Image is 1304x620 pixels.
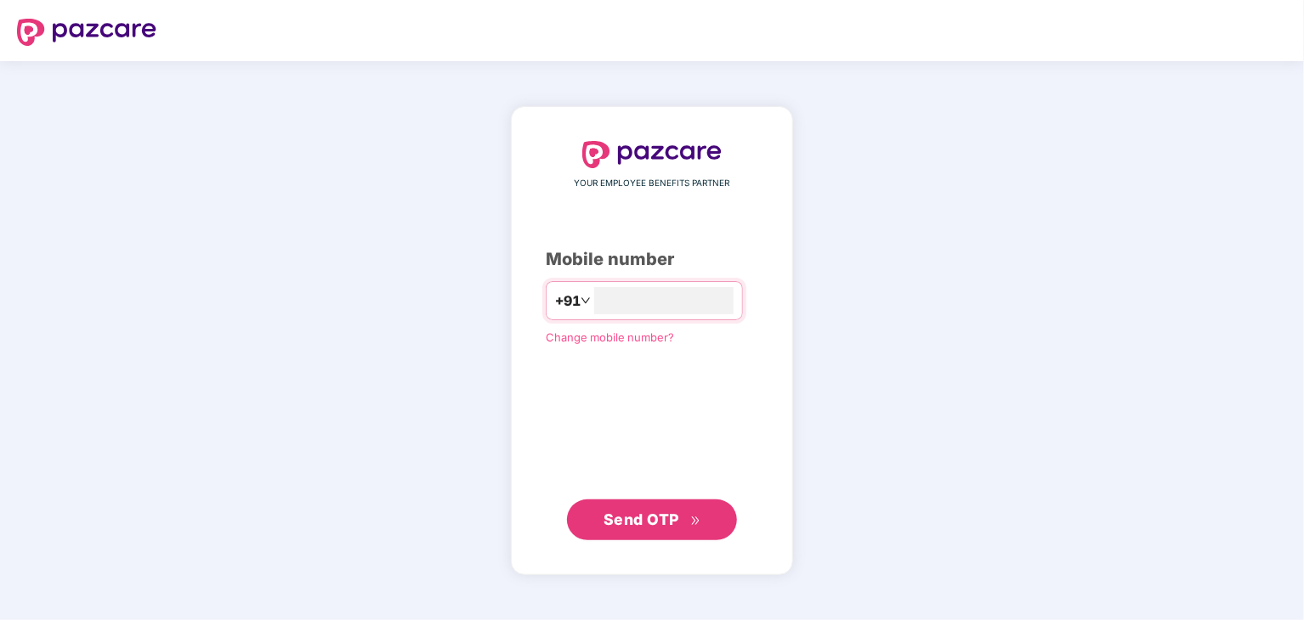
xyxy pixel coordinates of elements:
[604,510,679,528] span: Send OTP
[575,177,730,190] span: YOUR EMPLOYEE BENEFITS PARTNER
[581,296,591,306] span: down
[582,141,722,168] img: logo
[555,290,581,312] span: +91
[17,19,156,46] img: logo
[546,246,758,273] div: Mobile number
[690,516,701,527] span: double-right
[567,499,737,540] button: Send OTPdouble-right
[546,330,674,344] a: Change mobile number?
